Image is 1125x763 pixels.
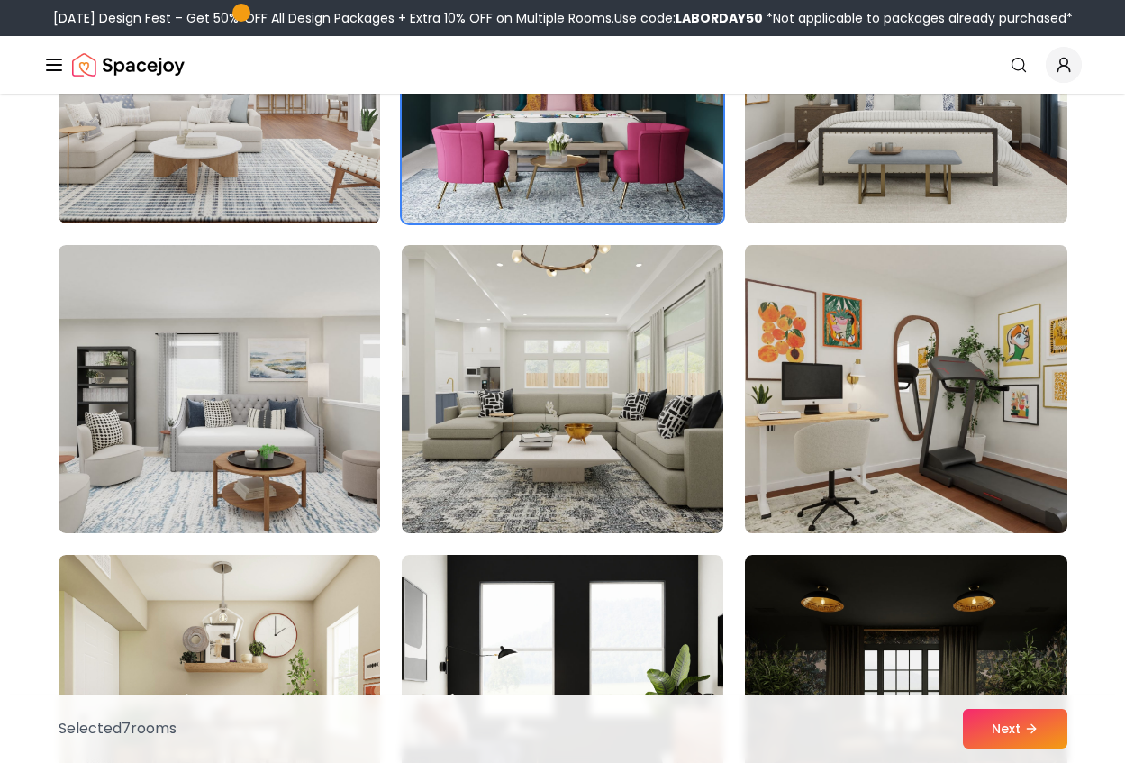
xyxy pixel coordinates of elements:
img: Spacejoy Logo [72,47,185,83]
span: Use code: [614,9,763,27]
nav: Global [43,36,1082,94]
img: Room room-76 [59,245,380,533]
img: Room room-77 [402,245,723,533]
img: Room room-78 [737,238,1075,540]
span: *Not applicable to packages already purchased* [763,9,1073,27]
div: [DATE] Design Fest – Get 50% OFF All Design Packages + Extra 10% OFF on Multiple Rooms. [53,9,1073,27]
b: LABORDAY50 [676,9,763,27]
button: Next [963,709,1067,749]
a: Spacejoy [72,47,185,83]
p: Selected 7 room s [59,718,177,740]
